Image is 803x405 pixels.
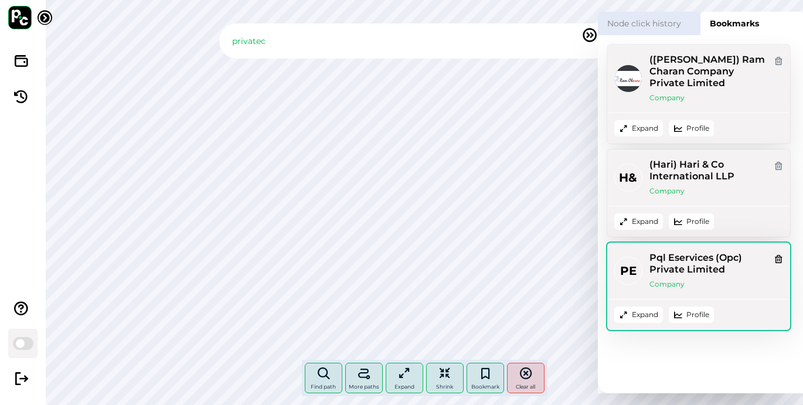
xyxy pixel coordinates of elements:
img: logo [8,6,32,29]
div: Pql Eservices (Opc) Private Limited [649,252,767,275]
span: Bookmark [471,383,499,390]
a: Profile [686,123,709,134]
span: Clear all [516,383,535,390]
div: ([PERSON_NAME]) Ram Charan Company Private Limited [649,54,767,89]
a: Profile [686,216,709,227]
span: Shrink [436,383,453,390]
div: PE [614,257,642,285]
div: Company [649,279,685,290]
div: Expand [614,120,663,137]
div: Expand [614,307,663,323]
label: Bookmarks [700,12,803,35]
span: Expand [394,383,414,390]
div: Company [649,93,685,103]
div: Company [649,186,685,196]
span: More paths [349,383,379,390]
div: (Hari) Hari & Co International LLP [649,159,767,182]
span: Find path [311,383,336,390]
div: H& [614,164,642,192]
label: Node click history [598,12,700,35]
a: Profile [686,309,709,320]
img: node-logo [614,64,642,93]
div: Expand [614,213,663,230]
input: Search for Company, Fund, HNI, Director, Shareholder, etc. [229,32,597,50]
